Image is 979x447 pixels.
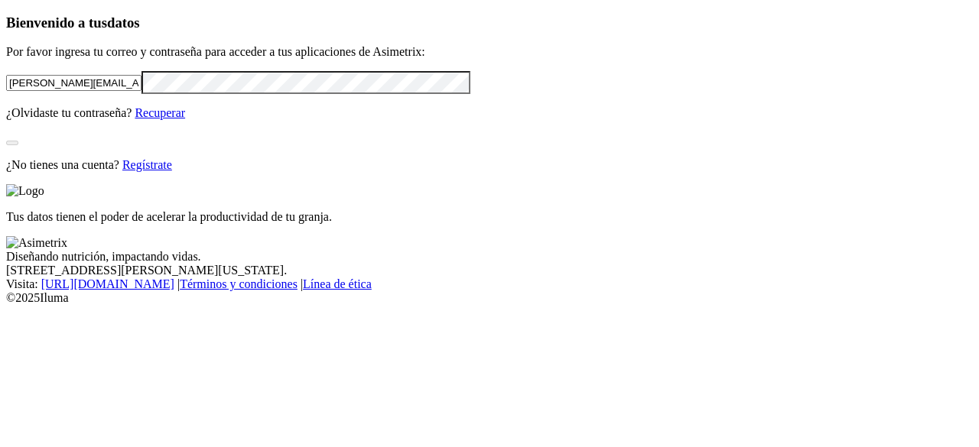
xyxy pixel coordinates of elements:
a: [URL][DOMAIN_NAME] [41,277,174,290]
a: Regístrate [122,158,172,171]
p: Tus datos tienen el poder de acelerar la productividad de tu granja. [6,210,973,224]
p: ¿Olvidaste tu contraseña? [6,106,973,120]
input: Tu correo [6,75,141,91]
span: datos [107,15,140,31]
div: © 2025 Iluma [6,291,973,305]
p: Por favor ingresa tu correo y contraseña para acceder a tus aplicaciones de Asimetrix: [6,45,973,59]
h3: Bienvenido a tus [6,15,973,31]
a: Línea de ética [303,277,372,290]
a: Términos y condiciones [180,277,298,290]
div: Visita : | | [6,277,973,291]
div: [STREET_ADDRESS][PERSON_NAME][US_STATE]. [6,264,973,277]
img: Asimetrix [6,236,67,250]
a: Recuperar [135,106,185,119]
img: Logo [6,184,44,198]
p: ¿No tienes una cuenta? [6,158,973,172]
div: Diseñando nutrición, impactando vidas. [6,250,973,264]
